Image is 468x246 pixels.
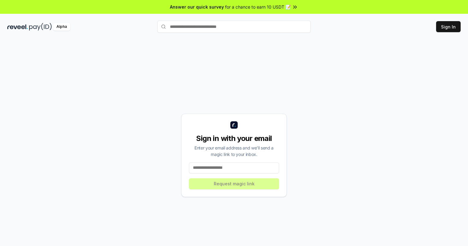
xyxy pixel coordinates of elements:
span: for a chance to earn 10 USDT 📝 [225,4,291,10]
div: Enter your email address and we’ll send a magic link to your inbox. [189,145,279,157]
img: reveel_dark [7,23,28,31]
img: logo_small [230,121,238,129]
span: Answer our quick survey [170,4,224,10]
div: Alpha [53,23,70,31]
div: Sign in with your email [189,134,279,143]
img: pay_id [29,23,52,31]
button: Sign In [436,21,461,32]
